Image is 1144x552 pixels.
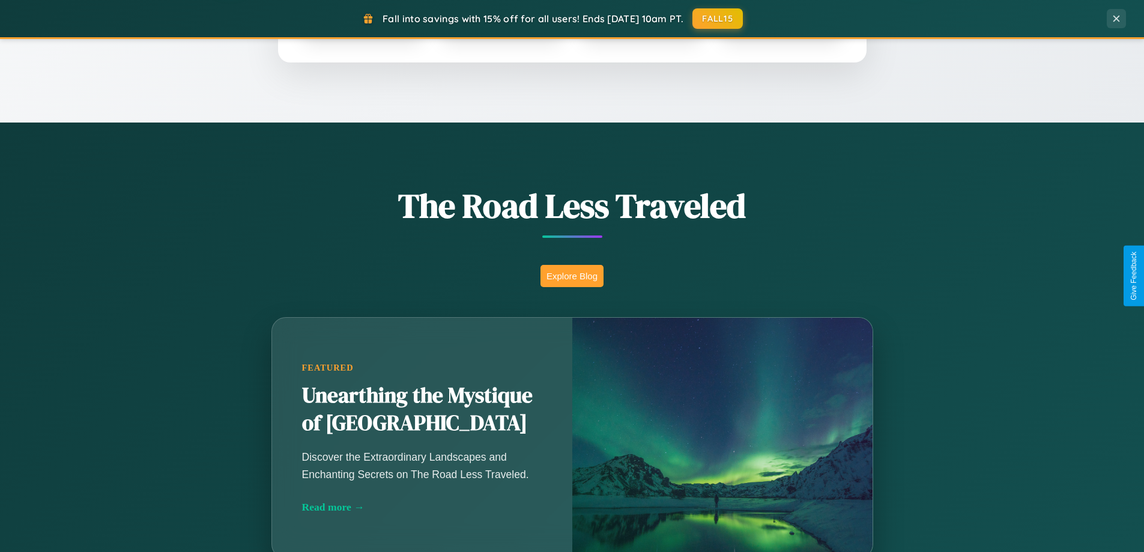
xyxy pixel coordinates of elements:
div: Featured [302,363,542,373]
span: Fall into savings with 15% off for all users! Ends [DATE] 10am PT. [383,13,683,25]
button: Explore Blog [540,265,604,287]
h1: The Road Less Traveled [212,183,933,229]
div: Read more → [302,501,542,514]
div: Give Feedback [1130,252,1138,300]
h2: Unearthing the Mystique of [GEOGRAPHIC_DATA] [302,382,542,437]
p: Discover the Extraordinary Landscapes and Enchanting Secrets on The Road Less Traveled. [302,449,542,482]
button: FALL15 [692,8,743,29]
